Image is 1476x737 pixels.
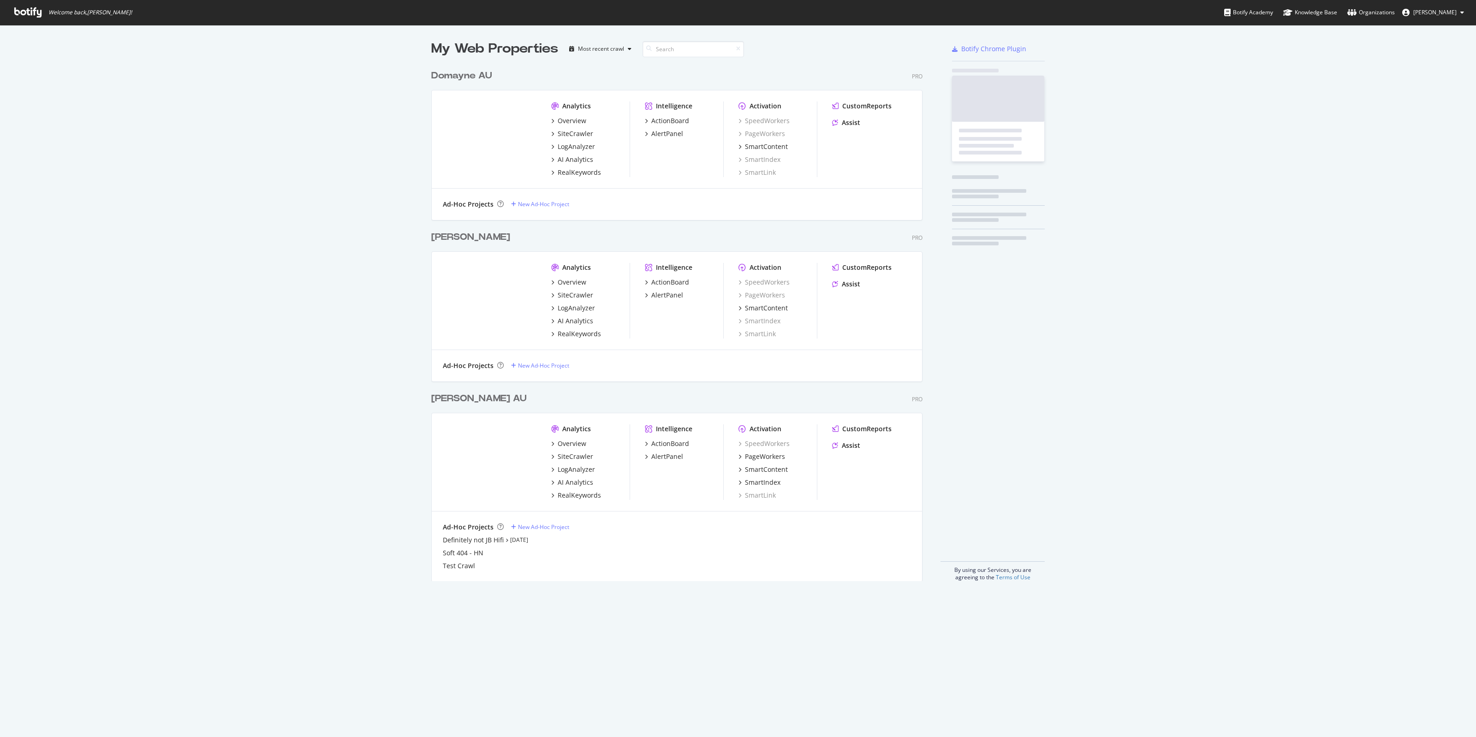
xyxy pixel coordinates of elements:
[510,536,528,544] a: [DATE]
[431,69,492,83] div: Domayne AU
[645,129,683,138] a: AlertPanel
[738,116,790,125] a: SpeedWorkers
[558,303,595,313] div: LogAnalyzer
[551,439,586,448] a: Overview
[558,452,593,461] div: SiteCrawler
[443,523,494,532] div: Ad-Hoc Projects
[738,316,780,326] a: SmartIndex
[842,101,892,111] div: CustomReports
[842,424,892,434] div: CustomReports
[912,234,922,242] div: Pro
[443,535,504,545] a: Definitely not JB Hifi
[1283,8,1337,17] div: Knowledge Base
[558,329,601,339] div: RealKeywords
[832,441,860,450] a: Assist
[738,329,776,339] a: SmartLink
[511,362,569,369] a: New Ad-Hoc Project
[645,291,683,300] a: AlertPanel
[738,465,788,474] a: SmartContent
[738,168,776,177] div: SmartLink
[738,142,788,151] a: SmartContent
[842,118,860,127] div: Assist
[551,465,595,474] a: LogAnalyzer
[431,231,514,244] a: [PERSON_NAME]
[558,465,595,474] div: LogAnalyzer
[551,329,601,339] a: RealKeywords
[832,263,892,272] a: CustomReports
[431,392,527,405] div: [PERSON_NAME] AU
[443,424,536,499] img: harveynorman.com.au
[558,278,586,287] div: Overview
[842,263,892,272] div: CustomReports
[750,424,781,434] div: Activation
[745,303,788,313] div: SmartContent
[643,41,744,57] input: Search
[551,129,593,138] a: SiteCrawler
[551,116,586,125] a: Overview
[738,452,785,461] a: PageWorkers
[738,155,780,164] a: SmartIndex
[558,142,595,151] div: LogAnalyzer
[952,44,1026,53] a: Botify Chrome Plugin
[645,278,689,287] a: ActionBoard
[738,278,790,287] div: SpeedWorkers
[745,452,785,461] div: PageWorkers
[651,278,689,287] div: ActionBoard
[518,362,569,369] div: New Ad-Hoc Project
[443,263,536,338] img: www.joycemayne.com.au
[842,279,860,289] div: Assist
[558,129,593,138] div: SiteCrawler
[558,439,586,448] div: Overview
[745,465,788,474] div: SmartContent
[745,478,780,487] div: SmartIndex
[431,40,558,58] div: My Web Properties
[912,72,922,80] div: Pro
[1413,8,1457,16] span: Matt Smiles
[551,316,593,326] a: AI Analytics
[443,361,494,370] div: Ad-Hoc Projects
[738,303,788,313] a: SmartContent
[431,231,510,244] div: [PERSON_NAME]
[558,168,601,177] div: RealKeywords
[1395,5,1471,20] button: [PERSON_NAME]
[651,452,683,461] div: AlertPanel
[431,58,930,581] div: grid
[558,491,601,500] div: RealKeywords
[738,478,780,487] a: SmartIndex
[832,424,892,434] a: CustomReports
[912,395,922,403] div: Pro
[832,279,860,289] a: Assist
[578,46,624,52] div: Most recent crawl
[562,424,591,434] div: Analytics
[551,491,601,500] a: RealKeywords
[750,263,781,272] div: Activation
[961,44,1026,53] div: Botify Chrome Plugin
[443,200,494,209] div: Ad-Hoc Projects
[656,424,692,434] div: Intelligence
[551,303,595,313] a: LogAnalyzer
[1224,8,1273,17] div: Botify Academy
[551,478,593,487] a: AI Analytics
[431,392,530,405] a: [PERSON_NAME] AU
[518,523,569,531] div: New Ad-Hoc Project
[551,278,586,287] a: Overview
[562,263,591,272] div: Analytics
[651,129,683,138] div: AlertPanel
[940,561,1045,581] div: By using our Services, you are agreeing to the
[1347,8,1395,17] div: Organizations
[443,561,475,571] a: Test Crawl
[738,491,776,500] a: SmartLink
[996,573,1030,581] a: Terms of Use
[738,291,785,300] a: PageWorkers
[656,101,692,111] div: Intelligence
[511,523,569,531] a: New Ad-Hoc Project
[558,291,593,300] div: SiteCrawler
[443,548,483,558] a: Soft 404 - HN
